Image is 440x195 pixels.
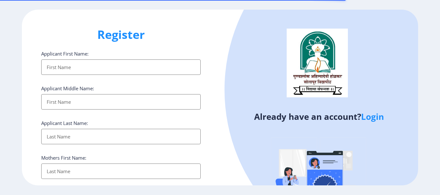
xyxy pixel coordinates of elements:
h4: Already have an account? [225,111,413,122]
img: logo [287,29,348,97]
label: Mothers First Name: [41,155,86,161]
h1: Register [41,27,201,42]
label: Applicant Middle Name: [41,85,94,92]
input: First Name [41,59,201,75]
a: Login [361,111,384,122]
input: First Name [41,94,201,110]
label: Applicant First Name: [41,50,89,57]
label: Applicant Last Name: [41,120,88,126]
input: Last Name [41,164,201,179]
input: Last Name [41,129,201,144]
